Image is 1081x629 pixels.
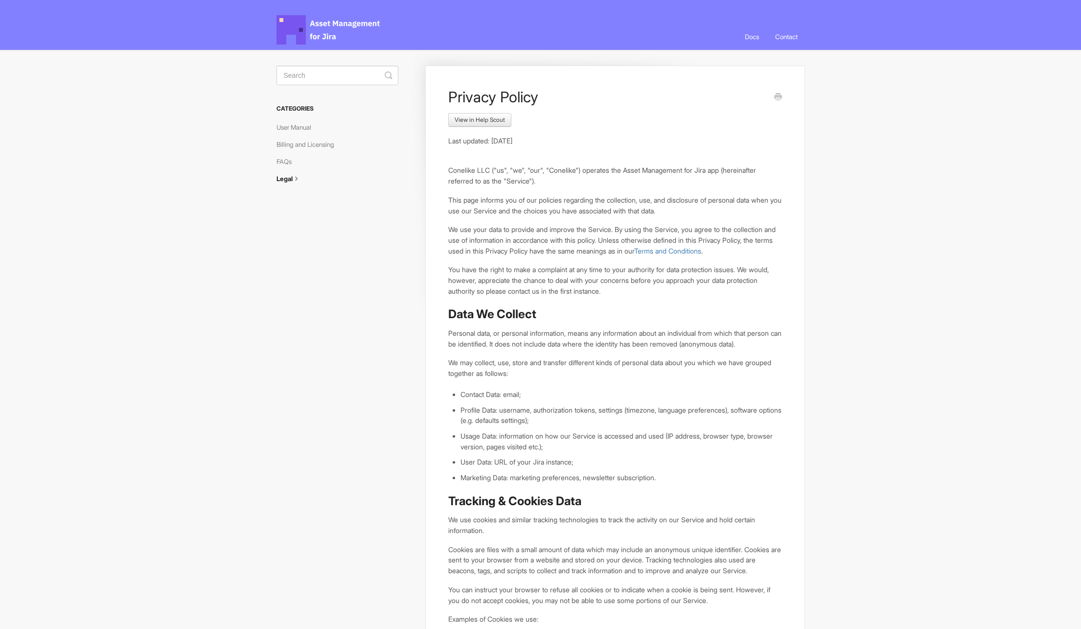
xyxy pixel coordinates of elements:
[460,431,782,452] li: Usage Data: information on how our Service is accessed and used (IP address, browser type, browse...
[448,264,782,296] p: You have the right to make a complaint at any time to your authority for data protection issues. ...
[276,154,299,169] a: FAQs
[276,137,342,152] a: Billing and Licensing
[448,88,767,106] h1: Privacy Policy
[460,405,782,426] li: Profile Data: username, authorization tokens, settings (timezone, language preferences), software...
[448,614,782,625] p: Examples of Cookies we use:
[448,113,511,127] a: View in Help Scout
[276,171,309,186] a: Legal
[774,92,782,103] a: Print this Article
[276,15,381,45] span: Asset Management for Jira Docs
[448,224,782,256] p: We use your data to provide and improve the Service. By using the Service, you agree to the colle...
[448,306,782,322] h2: Data We Collect
[448,195,782,216] p: This page informs you of our policies regarding the collection, use, and disclosure of personal d...
[448,584,782,606] p: You can instruct your browser to refuse all cookies or to indicate when a cookie is being sent. H...
[448,136,782,146] p: Last updated: [DATE]
[768,23,805,50] a: Contact
[448,544,782,576] p: Cookies are files with a small amount of data which may include an anonymous unique identifier. C...
[448,328,782,349] p: Personal data, or personal information, means any information about an individual from which that...
[276,100,398,117] h3: Categories
[448,514,782,536] p: We use cookies and similar tracking technologies to track the activity on our Service and hold ce...
[276,66,398,85] input: Search
[737,23,766,50] a: Docs
[460,472,782,483] li: Marketing Data: marketing preferences, newsletter subscription.
[448,357,782,378] p: We may collect, use, store and transfer different kinds of personal data about you which we have ...
[634,247,701,255] a: Terms and Conditions
[460,457,782,467] li: User Data: URL of your Jira instance;
[448,165,782,186] p: Conelike LLC ("us", "we", "our", "Conelike") operates the Asset Management for Jira app (hereinaf...
[448,493,782,509] h2: Tracking & Cookies Data
[460,389,782,400] li: Contact Data: email;
[276,119,319,135] a: User Manual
